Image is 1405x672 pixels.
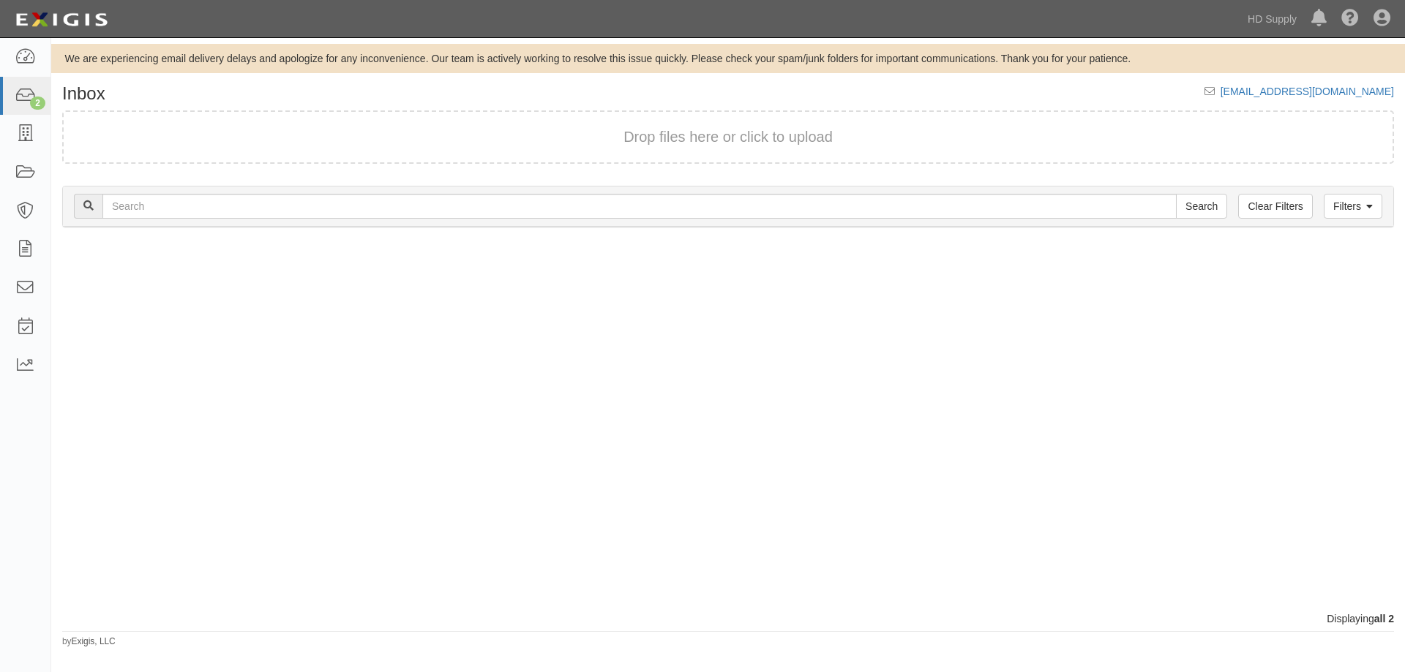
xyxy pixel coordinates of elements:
input: Search [1176,194,1227,219]
a: Clear Filters [1238,194,1312,219]
div: 2 [30,97,45,110]
small: by [62,635,116,648]
button: Drop files here or click to upload [623,127,833,148]
div: We are experiencing email delivery delays and apologize for any inconvenience. Our team is active... [51,51,1405,66]
h1: Inbox [62,84,105,103]
a: HD Supply [1240,4,1304,34]
input: Search [102,194,1177,219]
a: Filters [1324,194,1382,219]
a: Exigis, LLC [72,636,116,646]
div: Displaying [51,611,1405,626]
i: Help Center - Complianz [1341,10,1359,28]
img: logo-5460c22ac91f19d4615b14bd174203de0afe785f0fc80cf4dbbc73dc1793850b.png [11,7,112,33]
a: [EMAIL_ADDRESS][DOMAIN_NAME] [1221,86,1394,97]
b: all 2 [1374,613,1394,624]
